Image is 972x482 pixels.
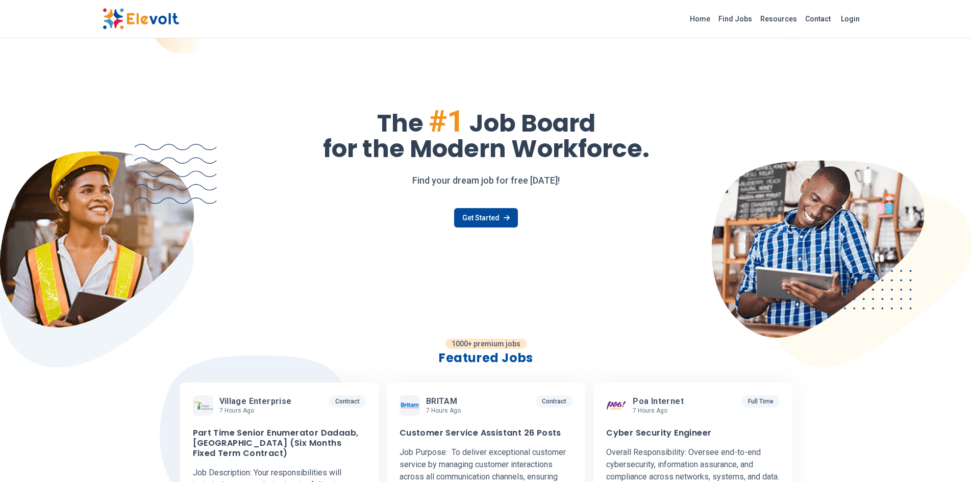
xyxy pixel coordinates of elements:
[219,407,296,415] p: 7 hours ago
[426,407,461,415] p: 7 hours ago
[633,396,684,407] span: Poa Internet
[400,428,561,438] h3: Customer Service Assistant 26 Posts
[193,428,366,459] h3: Part Time Senior Enumerator Dadaab, [GEOGRAPHIC_DATA] (Six Months Fixed Term Contract)
[606,428,711,438] h3: Cyber Security Engineer
[835,9,866,29] a: Login
[429,103,464,139] span: #1
[103,106,870,161] h1: The Job Board for the Modern Workforce.
[329,395,366,408] p: Contract
[742,395,780,408] p: Full Time
[454,208,518,227] a: Get Started
[606,395,627,416] img: Poa Internet
[103,8,179,30] img: Elevolt
[193,400,213,410] img: Village Enterprise
[103,173,870,188] p: Find your dream job for free [DATE]!
[686,11,714,27] a: Home
[633,407,688,415] p: 7 hours ago
[714,11,756,27] a: Find Jobs
[426,396,457,407] span: BRITAM
[756,11,801,27] a: Resources
[801,11,835,27] a: Contact
[400,402,420,409] img: BRITAM
[219,396,292,407] span: Village Enterprise
[536,395,572,408] p: Contract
